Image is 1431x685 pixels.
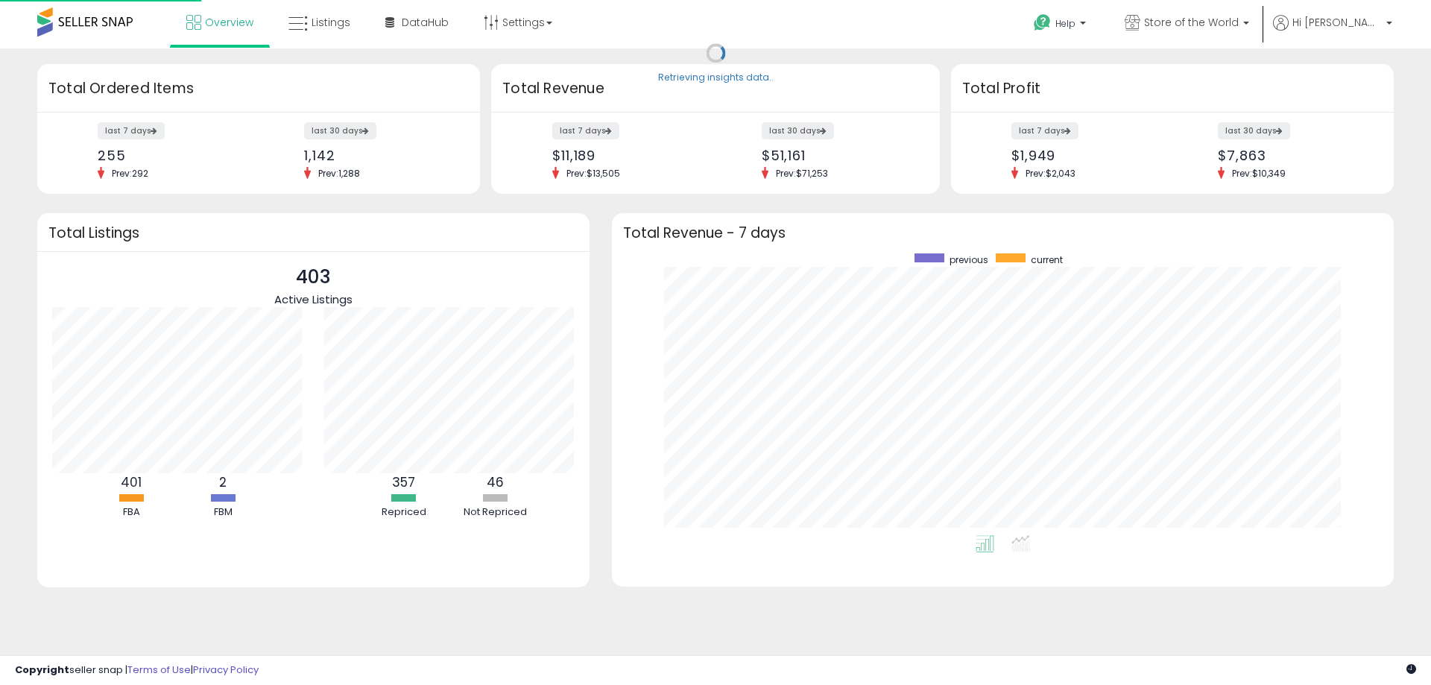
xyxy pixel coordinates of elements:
label: last 7 days [1011,122,1078,139]
label: last 30 days [762,122,834,139]
span: current [1031,253,1063,266]
span: DataHub [402,15,449,30]
label: last 7 days [552,122,619,139]
div: 255 [98,148,247,163]
a: Terms of Use [127,663,191,677]
span: Prev: 292 [104,167,156,180]
b: 357 [392,473,415,491]
a: Privacy Policy [193,663,259,677]
b: 46 [487,473,504,491]
div: Repriced [359,505,449,520]
h3: Total Revenue [502,78,929,99]
span: Prev: $2,043 [1018,167,1083,180]
div: $7,863 [1218,148,1368,163]
span: Hi [PERSON_NAME] [1292,15,1382,30]
span: Help [1055,17,1075,30]
div: 1,142 [304,148,454,163]
h3: Total Profit [962,78,1383,99]
span: Listings [312,15,350,30]
a: Help [1022,2,1101,48]
div: $51,161 [762,148,914,163]
b: 2 [219,473,227,491]
div: FBM [178,505,268,520]
h3: Total Ordered Items [48,78,469,99]
div: FBA [86,505,176,520]
strong: Copyright [15,663,69,677]
a: Hi [PERSON_NAME] [1273,15,1392,48]
b: 401 [121,473,142,491]
label: last 30 days [304,122,376,139]
span: Store of the World [1144,15,1239,30]
span: Overview [205,15,253,30]
span: Active Listings [274,291,353,307]
h3: Total Revenue - 7 days [623,227,1383,239]
i: Get Help [1033,13,1052,32]
span: Prev: $71,253 [768,167,835,180]
span: Prev: $10,349 [1225,167,1293,180]
label: last 7 days [98,122,165,139]
span: Prev: 1,288 [311,167,367,180]
div: $1,949 [1011,148,1161,163]
span: previous [950,253,988,266]
div: Not Repriced [451,505,540,520]
p: 403 [274,263,353,291]
div: $11,189 [552,148,704,163]
div: seller snap | | [15,663,259,678]
h3: Total Listings [48,227,578,239]
label: last 30 days [1218,122,1290,139]
span: Prev: $13,505 [559,167,628,180]
div: Retrieving insights data.. [658,72,774,85]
